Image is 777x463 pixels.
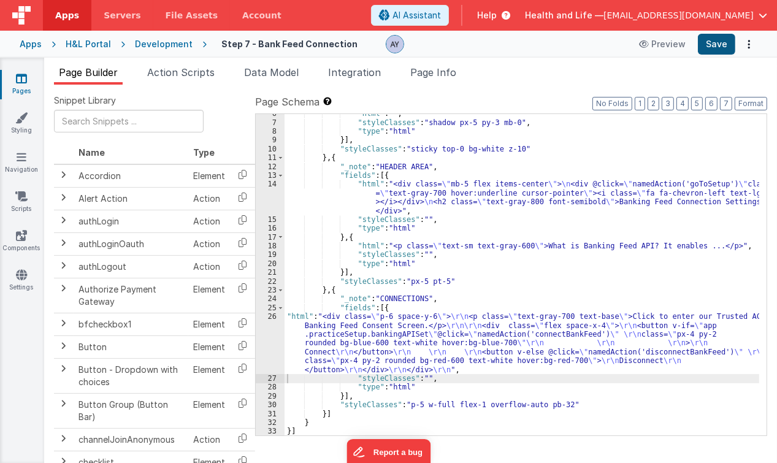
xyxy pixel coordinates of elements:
[188,278,230,313] td: Element
[74,187,188,210] td: Alert Action
[74,393,188,428] td: Button Group (Button Bar)
[188,255,230,278] td: Action
[74,210,188,232] td: authLogin
[720,97,732,110] button: 7
[592,97,632,110] button: No Folds
[221,39,358,48] h4: Step 7 - Bank Feed Connection
[662,97,674,110] button: 3
[256,163,285,171] div: 12
[256,427,285,435] div: 33
[256,118,285,127] div: 7
[256,374,285,383] div: 27
[477,9,497,21] span: Help
[66,38,111,50] div: H&L Portal
[256,250,285,259] div: 19
[188,428,230,451] td: Action
[256,171,285,180] div: 13
[256,383,285,391] div: 28
[193,147,215,158] span: Type
[256,259,285,268] div: 20
[74,313,188,335] td: bfcheckbox1
[698,34,735,55] button: Save
[74,255,188,278] td: authLogout
[256,233,285,242] div: 17
[676,97,689,110] button: 4
[648,97,659,110] button: 2
[256,410,285,418] div: 31
[705,97,718,110] button: 6
[74,278,188,313] td: Authorize Payment Gateway
[635,97,645,110] button: 1
[328,66,381,78] span: Integration
[74,232,188,255] td: authLoginOauth
[188,358,230,393] td: Element
[74,335,188,358] td: Button
[188,393,230,428] td: Element
[256,286,285,294] div: 23
[256,109,285,118] div: 6
[256,392,285,400] div: 29
[410,66,456,78] span: Page Info
[256,224,285,232] div: 16
[255,94,320,109] span: Page Schema
[525,9,603,21] span: Health and Life —
[256,242,285,250] div: 18
[78,147,105,158] span: Name
[691,97,703,110] button: 5
[135,38,193,50] div: Development
[188,210,230,232] td: Action
[188,187,230,210] td: Action
[740,36,757,53] button: Options
[256,153,285,162] div: 11
[525,9,767,21] button: Health and Life — [EMAIL_ADDRESS][DOMAIN_NAME]
[256,127,285,136] div: 8
[166,9,218,21] span: File Assets
[256,304,285,312] div: 25
[188,313,230,335] td: Element
[20,38,42,50] div: Apps
[74,164,188,188] td: Accordion
[603,9,754,21] span: [EMAIL_ADDRESS][DOMAIN_NAME]
[256,294,285,303] div: 24
[256,312,285,374] div: 26
[59,66,118,78] span: Page Builder
[371,5,449,26] button: AI Assistant
[188,232,230,255] td: Action
[55,9,79,21] span: Apps
[256,215,285,224] div: 15
[256,136,285,144] div: 9
[244,66,299,78] span: Data Model
[256,268,285,277] div: 21
[188,164,230,188] td: Element
[256,400,285,409] div: 30
[104,9,140,21] span: Servers
[392,9,441,21] span: AI Assistant
[632,34,693,54] button: Preview
[54,94,116,107] span: Snippet Library
[54,110,204,132] input: Search Snippets ...
[735,97,767,110] button: Format
[256,277,285,286] div: 22
[188,335,230,358] td: Element
[256,180,285,215] div: 14
[256,418,285,427] div: 32
[74,358,188,393] td: Button - Dropdown with choices
[147,66,215,78] span: Action Scripts
[74,428,188,451] td: channelJoinAnonymous
[386,36,404,53] img: 14202422f6480247bff2986d20d04001
[256,145,285,153] div: 10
